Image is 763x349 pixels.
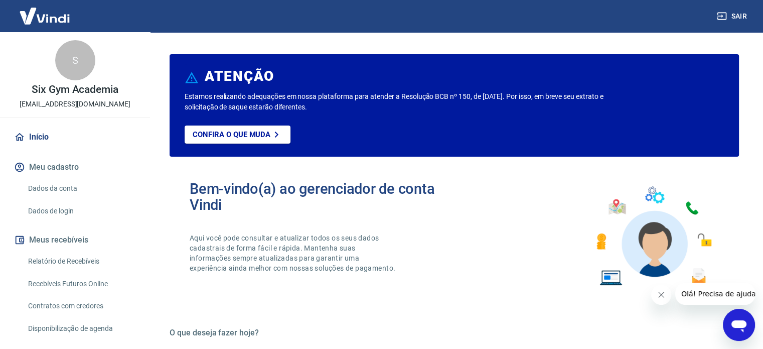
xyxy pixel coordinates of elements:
[170,328,739,338] h5: O que deseja fazer hoje?
[12,126,138,148] a: Início
[651,285,671,305] iframe: Fechar mensagem
[193,130,270,139] p: Confira o que muda
[24,201,138,221] a: Dados de login
[723,309,755,341] iframe: Botão para abrir a janela de mensagens
[12,1,77,31] img: Vindi
[6,7,84,15] span: Olá! Precisa de ajuda?
[205,71,274,81] h6: ATENÇÃO
[185,126,290,144] a: Confira o que muda
[24,178,138,199] a: Dados da conta
[185,91,616,112] p: Estamos realizando adequações em nossa plataforma para atender a Resolução BCB nº 150, de [DATE]....
[190,181,454,213] h2: Bem-vindo(a) ao gerenciador de conta Vindi
[24,274,138,294] a: Recebíveis Futuros Online
[587,181,719,292] img: Imagem de um avatar masculino com diversos icones exemplificando as funcionalidades do gerenciado...
[24,318,138,339] a: Disponibilização de agenda
[20,99,130,109] p: [EMAIL_ADDRESS][DOMAIN_NAME]
[24,251,138,272] a: Relatório de Recebíveis
[12,156,138,178] button: Meu cadastro
[12,229,138,251] button: Meus recebíveis
[55,40,95,80] div: S
[675,283,755,305] iframe: Mensagem da empresa
[24,296,138,316] a: Contratos com credores
[190,233,397,273] p: Aqui você pode consultar e atualizar todos os seus dados cadastrais de forma fácil e rápida. Mant...
[715,7,751,26] button: Sair
[32,84,118,95] p: Six Gym Academia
